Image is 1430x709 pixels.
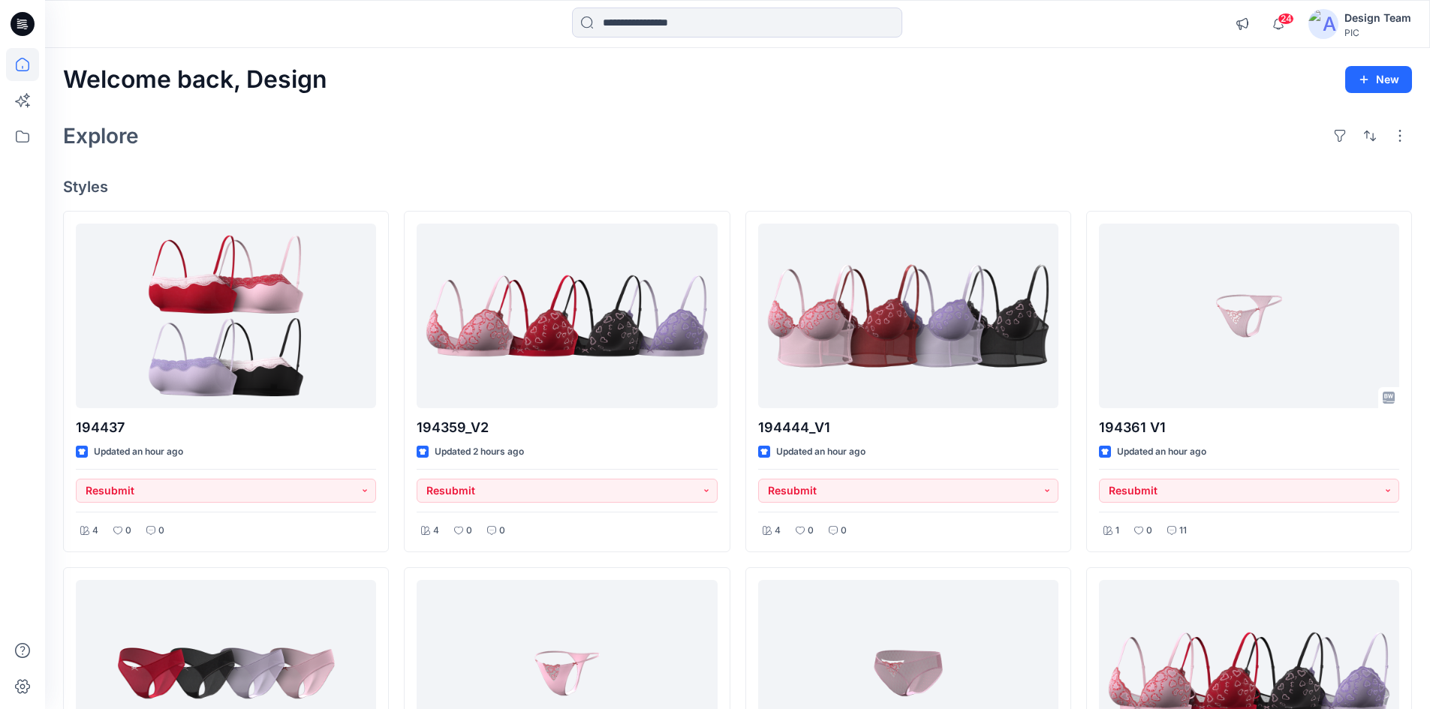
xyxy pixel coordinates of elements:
p: 0 [158,523,164,539]
p: Updated an hour ago [94,444,183,460]
p: 0 [808,523,814,539]
a: 194444_V1 [758,224,1058,409]
button: New [1345,66,1412,93]
p: 0 [466,523,472,539]
h4: Styles [63,178,1412,196]
p: 194359_V2 [417,417,717,438]
span: 24 [1278,13,1294,25]
p: 194444_V1 [758,417,1058,438]
h2: Welcome back, Design [63,66,327,94]
img: avatar [1308,9,1338,39]
p: Updated an hour ago [776,444,866,460]
p: 11 [1179,523,1187,539]
p: 1 [1115,523,1119,539]
a: 194359_V2 [417,224,717,409]
h2: Explore [63,124,139,148]
div: PIC [1344,27,1411,38]
p: 194361 V1 [1099,417,1399,438]
p: 4 [92,523,98,539]
p: 4 [775,523,781,539]
p: Updated 2 hours ago [435,444,524,460]
p: 0 [1146,523,1152,539]
p: 194437 [76,417,376,438]
a: 194437 [76,224,376,409]
p: 0 [841,523,847,539]
div: Design Team [1344,9,1411,27]
p: Updated an hour ago [1117,444,1206,460]
a: 194361 V1 [1099,224,1399,409]
p: 0 [125,523,131,539]
p: 4 [433,523,439,539]
p: 0 [499,523,505,539]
